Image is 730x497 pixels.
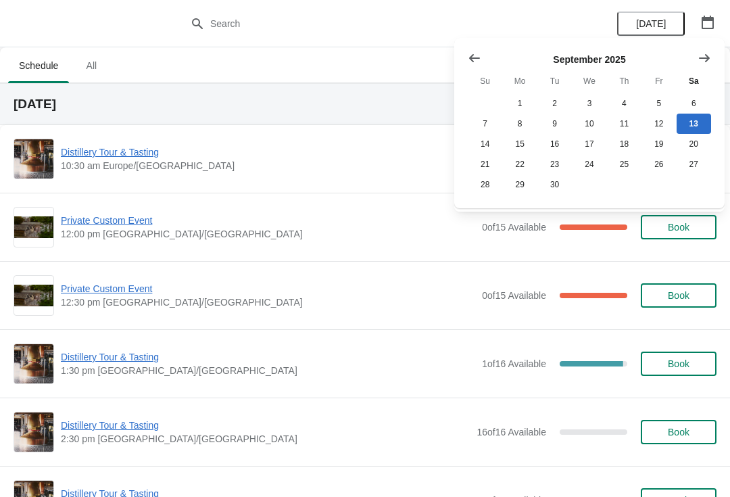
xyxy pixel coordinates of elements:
img: Distillery Tour & Tasting | | 10:30 am Europe/London [14,139,53,179]
button: Book [641,283,716,308]
span: 10:30 am Europe/[GEOGRAPHIC_DATA] [61,159,475,172]
button: Show previous month, August 2025 [462,46,487,70]
span: 0 of 15 Available [482,290,546,301]
button: Thursday September 25 2025 [607,154,641,174]
button: Wednesday September 24 2025 [572,154,606,174]
button: Thursday September 18 2025 [607,134,641,154]
span: 1 of 16 Available [482,358,546,369]
img: Private Custom Event | | 12:00 pm Europe/London [14,216,53,239]
button: Friday September 26 2025 [641,154,676,174]
h2: [DATE] [14,97,716,111]
button: Friday September 19 2025 [641,134,676,154]
span: Book [668,290,689,301]
span: Book [668,358,689,369]
span: 12:30 pm [GEOGRAPHIC_DATA]/[GEOGRAPHIC_DATA] [61,295,475,309]
img: Distillery Tour & Tasting | | 1:30 pm Europe/London [14,344,53,383]
button: Monday September 29 2025 [502,174,537,195]
span: All [74,53,108,78]
span: 16 of 16 Available [477,427,546,437]
span: Book [668,222,689,233]
span: Distillery Tour & Tasting [61,145,475,159]
button: Monday September 8 2025 [502,114,537,134]
input: Search [210,11,547,36]
button: Monday September 22 2025 [502,154,537,174]
button: Book [641,420,716,444]
span: [DATE] [636,18,666,29]
span: 2:30 pm [GEOGRAPHIC_DATA]/[GEOGRAPHIC_DATA] [61,432,470,446]
button: Thursday September 11 2025 [607,114,641,134]
button: Book [641,215,716,239]
button: Tuesday September 9 2025 [537,114,572,134]
button: Wednesday September 3 2025 [572,93,606,114]
button: Sunday September 21 2025 [468,154,502,174]
button: Wednesday September 10 2025 [572,114,606,134]
th: Tuesday [537,69,572,93]
span: 1:30 pm [GEOGRAPHIC_DATA]/[GEOGRAPHIC_DATA] [61,364,475,377]
span: Distillery Tour & Tasting [61,419,470,432]
th: Wednesday [572,69,606,93]
button: Sunday September 7 2025 [468,114,502,134]
span: Private Custom Event [61,282,475,295]
button: Sunday September 28 2025 [468,174,502,195]
span: Distillery Tour & Tasting [61,350,475,364]
span: 12:00 pm [GEOGRAPHIC_DATA]/[GEOGRAPHIC_DATA] [61,227,475,241]
button: Tuesday September 2 2025 [537,93,572,114]
button: Sunday September 14 2025 [468,134,502,154]
th: Thursday [607,69,641,93]
button: Tuesday September 16 2025 [537,134,572,154]
button: Today Saturday September 13 2025 [677,114,711,134]
button: Friday September 12 2025 [641,114,676,134]
img: Private Custom Event | | 12:30 pm Europe/London [14,285,53,307]
button: Saturday September 6 2025 [677,93,711,114]
th: Friday [641,69,676,93]
button: Show next month, October 2025 [692,46,716,70]
span: Private Custom Event [61,214,475,227]
button: Thursday September 4 2025 [607,93,641,114]
th: Monday [502,69,537,93]
button: Tuesday September 30 2025 [537,174,572,195]
button: [DATE] [617,11,685,36]
span: Book [668,427,689,437]
button: Book [641,352,716,376]
button: Wednesday September 17 2025 [572,134,606,154]
th: Sunday [468,69,502,93]
span: 0 of 15 Available [482,222,546,233]
button: Monday September 1 2025 [502,93,537,114]
button: Saturday September 27 2025 [677,154,711,174]
button: Tuesday September 23 2025 [537,154,572,174]
span: Schedule [8,53,69,78]
button: Friday September 5 2025 [641,93,676,114]
button: Monday September 15 2025 [502,134,537,154]
img: Distillery Tour & Tasting | | 2:30 pm Europe/London [14,412,53,452]
th: Saturday [677,69,711,93]
button: Saturday September 20 2025 [677,134,711,154]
